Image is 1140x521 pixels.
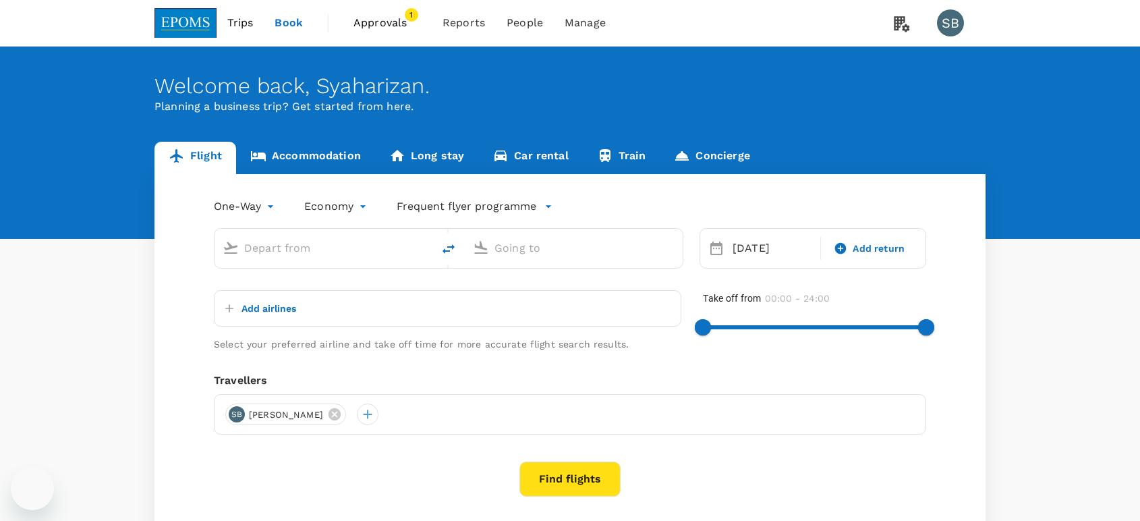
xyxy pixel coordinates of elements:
[853,242,905,256] span: Add return
[244,238,404,258] input: Depart from
[727,235,818,262] div: [DATE]
[214,337,681,351] p: Select your preferred airline and take off time for more accurate flight search results.
[423,246,426,249] button: Open
[375,142,478,174] a: Long stay
[673,246,676,249] button: Open
[519,462,621,497] button: Find flights
[405,8,418,22] span: 1
[397,198,536,215] p: Frequent flyer programme
[765,293,830,304] span: 00:00 - 24:00
[443,15,485,31] span: Reports
[304,196,370,217] div: Economy
[703,293,761,304] span: Take off from
[154,142,236,174] a: Flight
[397,198,552,215] button: Frequent flyer programme
[241,408,331,422] span: [PERSON_NAME]
[220,296,296,321] button: Add airlines
[11,467,54,510] iframe: Button to launch messaging window
[227,15,254,31] span: Trips
[154,74,986,99] div: Welcome back , Syaharizan .
[494,238,654,258] input: Going to
[275,15,303,31] span: Book
[478,142,583,174] a: Car rental
[353,15,421,31] span: Approvals
[214,196,277,217] div: One-Way
[154,8,217,38] img: EPOMS SDN BHD
[583,142,660,174] a: Train
[225,404,346,425] div: SB[PERSON_NAME]
[236,142,375,174] a: Accommodation
[229,406,245,422] div: SB
[241,302,296,315] p: Add airlines
[507,15,543,31] span: People
[154,99,986,115] p: Planning a business trip? Get started from here.
[937,9,964,36] div: SB
[660,142,764,174] a: Concierge
[432,233,465,265] button: delete
[565,15,606,31] span: Manage
[214,373,926,389] div: Travellers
